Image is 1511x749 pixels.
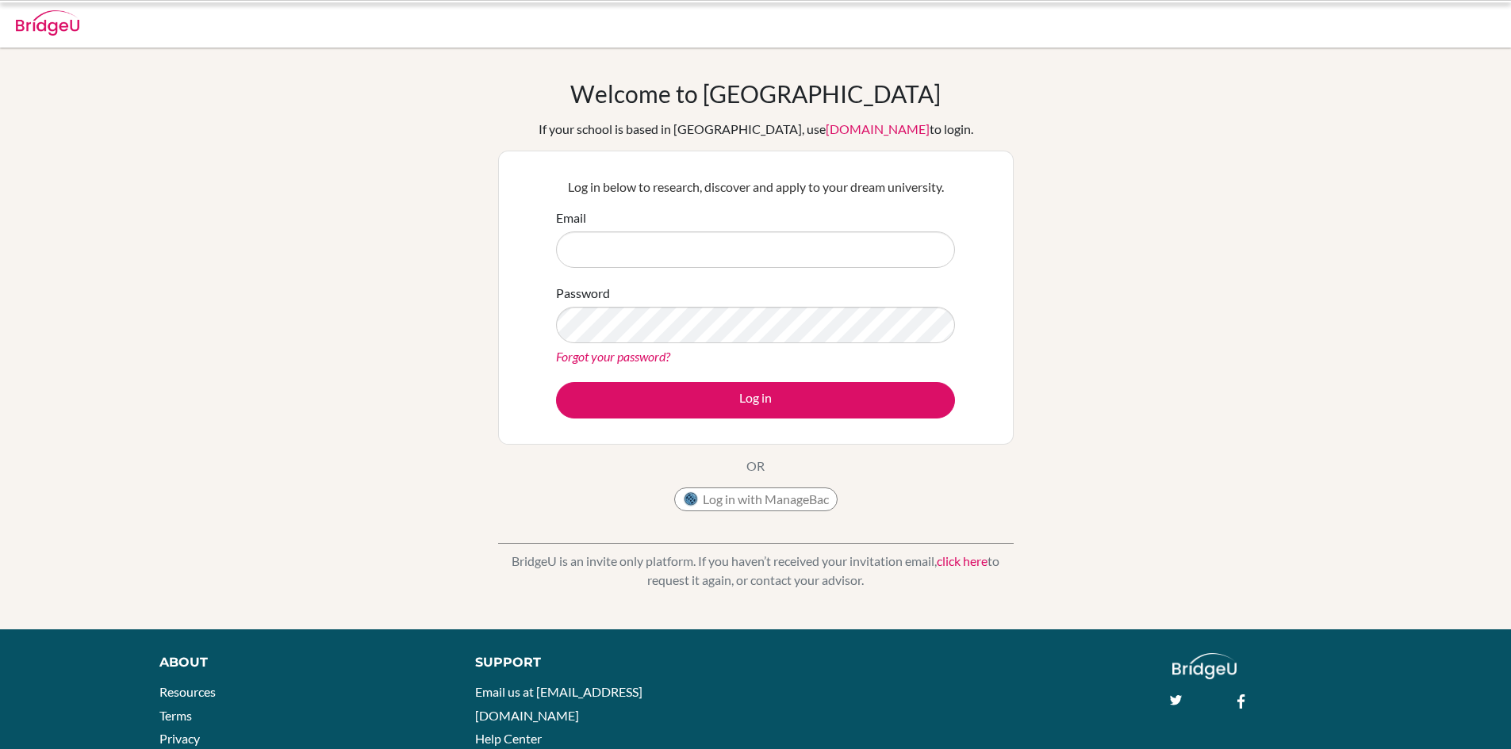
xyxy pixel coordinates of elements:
[674,487,838,511] button: Log in with ManageBac
[826,121,930,136] a: [DOMAIN_NAME]
[475,684,642,723] a: Email us at [EMAIL_ADDRESS][DOMAIN_NAME]
[937,553,988,568] a: click here
[539,120,973,139] div: If your school is based in [GEOGRAPHIC_DATA], use to login.
[556,284,610,303] label: Password
[475,731,542,746] a: Help Center
[556,208,586,227] label: Email
[556,178,955,197] p: Log in below to research, discover and apply to your dream university.
[475,653,737,672] div: Support
[556,382,955,418] button: Log in
[159,731,200,746] a: Privacy
[159,708,192,723] a: Terms
[570,79,941,108] h1: Welcome to [GEOGRAPHIC_DATA]
[1172,653,1237,679] img: logo_white@2x-f4f0deed5e89b7ecb1c2cc34c3e3d731f90f0f143d5ea2071677605dd97b5244.png
[498,552,1014,590] p: BridgeU is an invite only platform. If you haven’t received your invitation email, to request it ...
[746,457,765,476] p: OR
[16,10,79,36] img: Bridge-U
[159,653,439,672] div: About
[159,684,216,699] a: Resources
[556,349,670,364] a: Forgot your password?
